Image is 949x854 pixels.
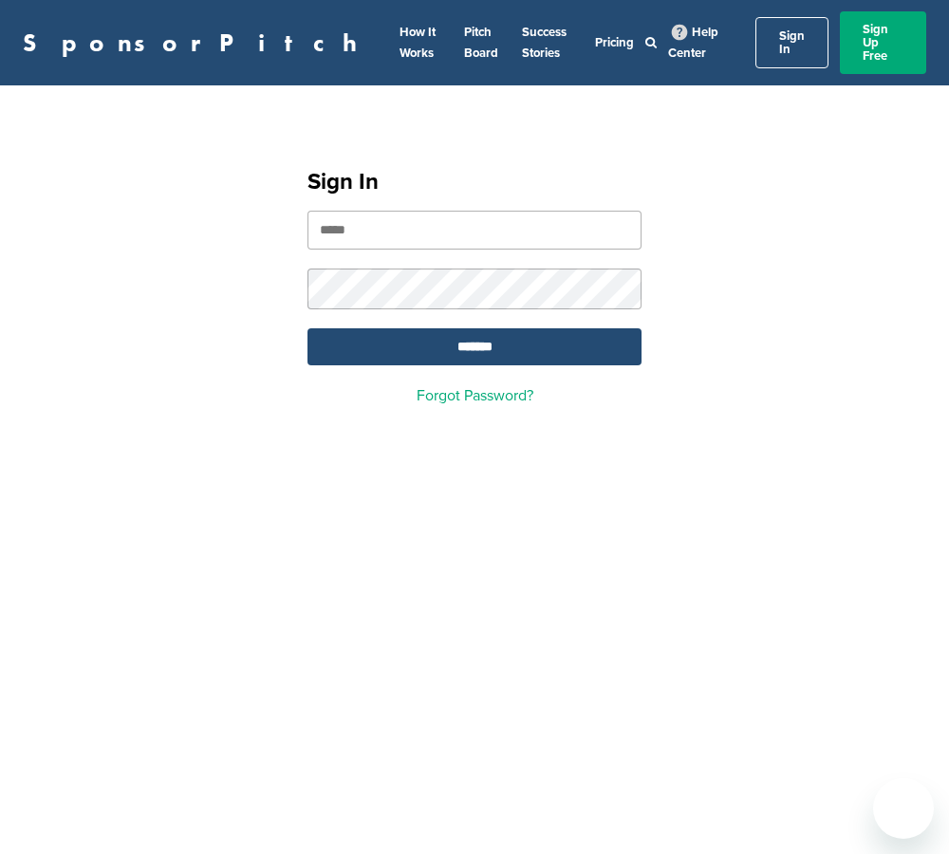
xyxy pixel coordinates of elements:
a: Sign Up Free [840,11,926,74]
a: Success Stories [522,25,567,61]
a: Pitch Board [464,25,498,61]
a: Sign In [755,17,828,68]
iframe: Button to launch messaging window [873,778,934,839]
a: SponsorPitch [23,30,369,55]
a: Forgot Password? [417,386,533,405]
a: Help Center [668,21,718,65]
a: How It Works [400,25,436,61]
a: Pricing [595,35,634,50]
h1: Sign In [307,165,642,199]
